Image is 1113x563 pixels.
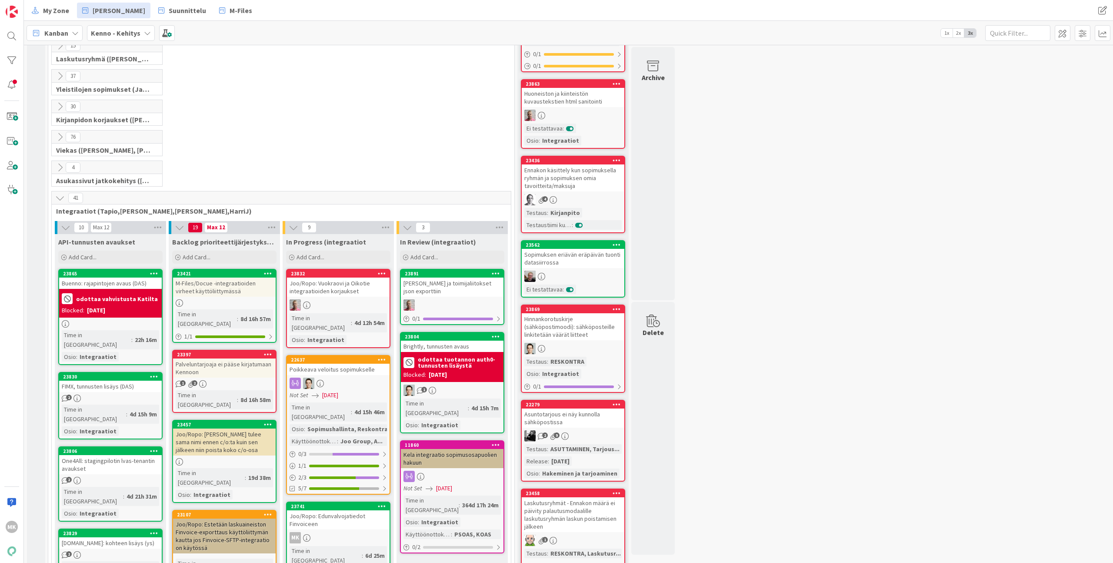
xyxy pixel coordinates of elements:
[400,238,476,246] span: In Review (integraatiot)
[451,529,452,539] span: :
[62,509,76,518] div: Osio
[76,509,77,518] span: :
[59,447,162,474] div: 23806One4All: stagingpilotin lvas-tenantin avaukset
[66,477,72,483] span: 2
[62,487,123,506] div: Time in [GEOGRAPHIC_DATA]
[547,549,548,558] span: :
[524,271,536,282] img: JH
[524,110,536,121] img: HJ
[401,449,503,468] div: Kela integraatio sopimusosapuolien hakuun
[77,509,119,518] div: Integraatiot
[941,29,953,37] span: 1x
[290,424,304,434] div: Osio
[542,196,548,202] span: 4
[44,28,68,38] span: Kanban
[290,532,301,543] div: MK
[62,306,84,315] div: Blocked:
[401,441,503,468] div: 11860Kela integraatio sopimusosapuolien hakuun
[59,529,162,549] div: 23829[DOMAIN_NAME]: kohteen lisäys (ys)
[173,421,276,456] div: 23457Joo/Ropo: [PERSON_NAME] tulee sama nimi ennen c/o:ta kuin sen jälkeen niin poista koko c/o-osa
[526,158,624,164] div: 23436
[59,373,162,381] div: 23830
[352,318,387,328] div: 4d 12h 54m
[405,334,503,340] div: 23804
[403,385,415,396] img: TT
[287,503,390,510] div: 23741
[351,318,352,328] span: :
[62,352,76,362] div: Osio
[524,430,536,442] img: KM
[539,136,540,145] span: :
[305,424,390,434] div: Sopimushallinta, Reskontra
[524,444,547,454] div: Testaus
[522,194,624,205] div: PH
[401,385,503,396] div: TT
[177,512,276,518] div: 23107
[403,299,415,311] img: HJ
[59,270,162,289] div: 23865Buenno: rajapintojen avaus (DAS)
[287,278,390,297] div: Joo/Ropo: Vuokraovi ja Oikotie integraatioiden korjaukset
[63,530,162,536] div: 23829
[173,511,276,519] div: 23107
[304,424,305,434] span: :
[43,5,69,16] span: My Zone
[176,490,190,499] div: Osio
[352,407,387,417] div: 4d 15h 46m
[419,517,460,527] div: Integraatiot
[287,299,390,311] div: HJ
[337,436,338,446] span: :
[522,401,624,428] div: 22279Asuntotarjous ei näy kunnolla sähköpostissa
[133,335,159,345] div: 22h 16m
[173,511,276,553] div: 23107Joo/Ropo: Estetään laskuaineiston Finvoice-exporttaus käyttöliittymän kautta jos Finvoice-SF...
[66,551,72,557] span: 2
[533,382,541,391] span: 0 / 1
[190,490,191,499] span: :
[183,253,210,261] span: Add Card...
[287,378,390,389] div: TT
[290,402,351,422] div: Time in [GEOGRAPHIC_DATA]
[953,29,964,37] span: 2x
[540,369,581,379] div: Integraatiot
[522,241,624,268] div: 23562Sopimuksen eriävän eräpäivän tuonti datasiirrossa
[298,461,307,470] span: 1 / 1
[59,270,162,278] div: 23865
[176,390,237,409] div: Time in [GEOGRAPHIC_DATA]
[192,380,197,386] span: 2
[540,469,620,478] div: Hakeminen ja tarjoaminen
[469,403,501,413] div: 4d 15h 7m
[298,473,307,482] span: 2 / 3
[522,401,624,409] div: 22279
[572,220,573,230] span: :
[131,335,133,345] span: :
[429,370,447,379] div: [DATE]
[287,510,390,529] div: Joo/Ropo: Edunvalvojatiedot Finvoiceen
[401,333,503,341] div: 23804
[56,115,151,124] span: Kirjanpidon korjaukset (Jussi, JaakkoHä)
[421,387,427,392] span: 1
[287,472,390,483] div: 2/3
[76,426,77,436] span: :
[526,490,624,496] div: 23458
[338,436,385,446] div: Joo Group, A...
[173,429,276,456] div: Joo/Ropo: [PERSON_NAME] tulee sama nimi ennen c/o:ta kuin sen jälkeen niin poista koko c/o-osa
[522,80,624,88] div: 23863
[66,101,80,112] span: 30
[547,208,548,218] span: :
[526,242,624,248] div: 23562
[401,270,503,297] div: 23891[PERSON_NAME] ja toimijaliitokset json exporttiin
[524,136,539,145] div: Osio
[522,489,624,497] div: 23458
[63,271,162,277] div: 23865
[468,403,469,413] span: :
[522,313,624,340] div: Hinnankorotuskirje (sähköpostimoodi): sähköposteille linkitetään väärät liitteet
[524,220,572,230] div: Testaustiimi kurkkaa
[459,500,460,510] span: :
[177,352,276,358] div: 23397
[412,543,420,552] span: 0 / 2
[522,157,624,191] div: 23436Ennakon käsittely kun sopimuksella ryhmän ja sopimuksen omia tavoitteita/maksuja
[287,460,390,471] div: 1/1
[173,331,276,342] div: 1/1
[123,492,124,501] span: :
[58,238,135,246] span: API-tunnusten avaukset
[93,225,109,230] div: Max 12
